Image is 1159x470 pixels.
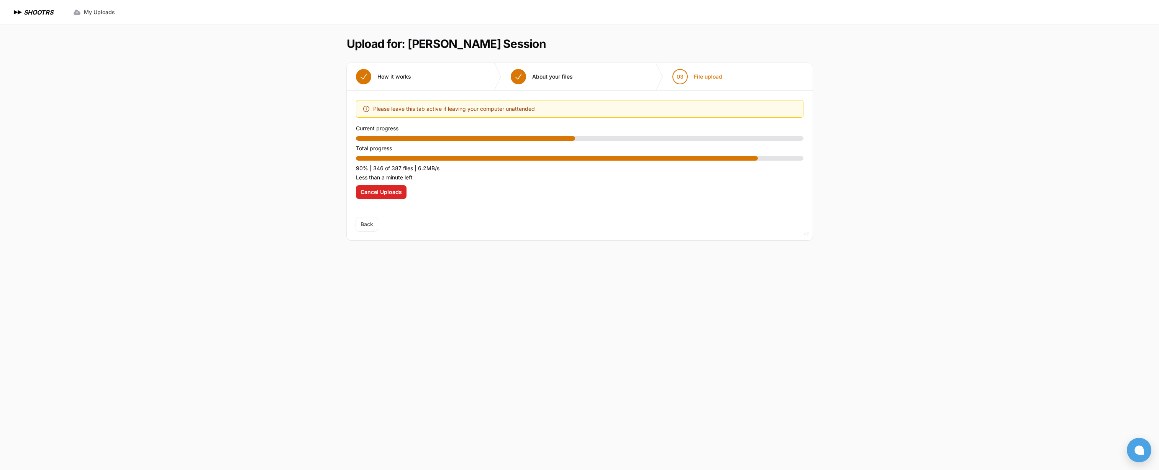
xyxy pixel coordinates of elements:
[84,8,115,16] span: My Uploads
[356,173,803,182] p: Less than a minute left
[361,188,402,196] span: Cancel Uploads
[12,8,24,17] img: SHOOTRS
[377,73,411,81] span: How it works
[69,5,120,19] a: My Uploads
[502,63,582,90] button: About your files
[532,73,573,81] span: About your files
[803,229,809,238] div: v2
[347,37,546,51] h1: Upload for: [PERSON_NAME] Session
[12,8,53,17] a: SHOOTRS SHOOTRS
[24,8,53,17] h1: SHOOTRS
[373,104,535,113] span: Please leave this tab active if leaving your computer unattended
[356,164,803,173] p: 90% | 346 of 387 files | 6.2MB/s
[694,73,722,81] span: File upload
[347,63,420,90] button: How it works
[663,63,731,90] button: 03 File upload
[1127,438,1151,462] button: Open chat window
[356,144,803,153] p: Total progress
[677,73,684,81] span: 03
[356,124,803,133] p: Current progress
[356,185,407,199] button: Cancel Uploads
